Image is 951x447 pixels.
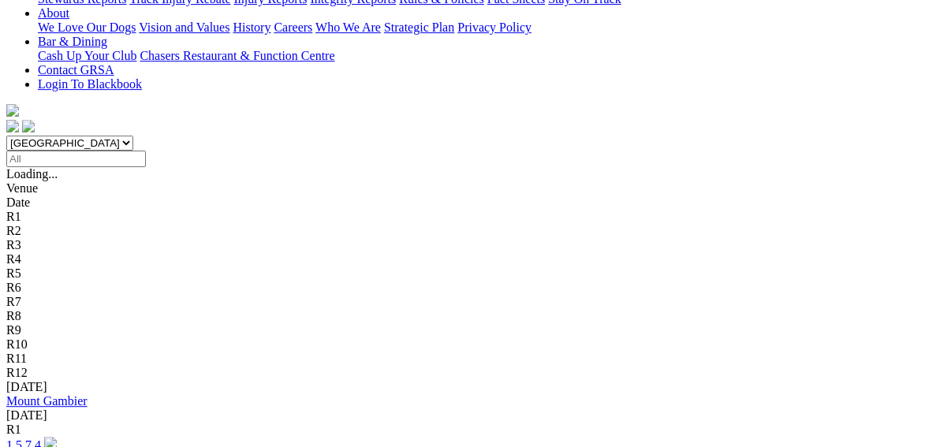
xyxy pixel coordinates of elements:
a: Contact GRSA [38,63,114,76]
div: Date [6,196,945,210]
div: R2 [6,224,945,238]
img: facebook.svg [6,120,19,132]
a: Chasers Restaurant & Function Centre [140,49,334,62]
div: [DATE] [6,380,945,394]
a: Bar & Dining [38,35,107,48]
input: Select date [6,151,146,167]
div: [DATE] [6,408,945,423]
div: Bar & Dining [38,49,945,63]
div: R8 [6,309,945,323]
a: Strategic Plan [384,20,454,34]
img: logo-grsa-white.png [6,104,19,117]
a: Who We Are [315,20,381,34]
div: R1 [6,210,945,224]
a: Cash Up Your Club [38,49,136,62]
a: Careers [274,20,312,34]
div: R7 [6,295,945,309]
a: About [38,6,69,20]
div: Venue [6,181,945,196]
img: twitter.svg [22,120,35,132]
span: Loading... [6,167,58,181]
div: R4 [6,252,945,266]
a: Vision and Values [139,20,229,34]
div: R5 [6,266,945,281]
a: We Love Our Dogs [38,20,136,34]
div: R1 [6,423,945,437]
div: R9 [6,323,945,337]
div: R11 [6,352,945,366]
div: R3 [6,238,945,252]
a: History [233,20,270,34]
div: R10 [6,337,945,352]
a: Privacy Policy [457,20,531,34]
a: Login To Blackbook [38,77,142,91]
a: Mount Gambier [6,394,88,408]
div: About [38,20,945,35]
div: R12 [6,366,945,380]
div: R6 [6,281,945,295]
